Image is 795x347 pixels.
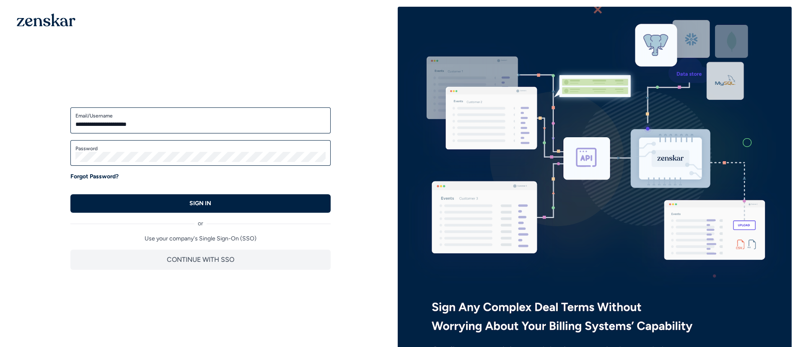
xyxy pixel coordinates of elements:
img: 1OGAJ2xQqyY4LXKgY66KYq0eOWRCkrZdAb3gUhuVAqdWPZE9SRJmCz+oDMSn4zDLXe31Ii730ItAGKgCKgCCgCikA4Av8PJUP... [17,13,75,26]
label: Password [75,145,326,152]
label: Email/Username [75,112,326,119]
p: Use your company's Single Sign-On (SSO) [70,235,331,243]
a: Forgot Password? [70,172,119,181]
p: SIGN IN [189,199,211,208]
button: SIGN IN [70,194,331,213]
button: CONTINUE WITH SSO [70,250,331,270]
div: or [70,213,331,228]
